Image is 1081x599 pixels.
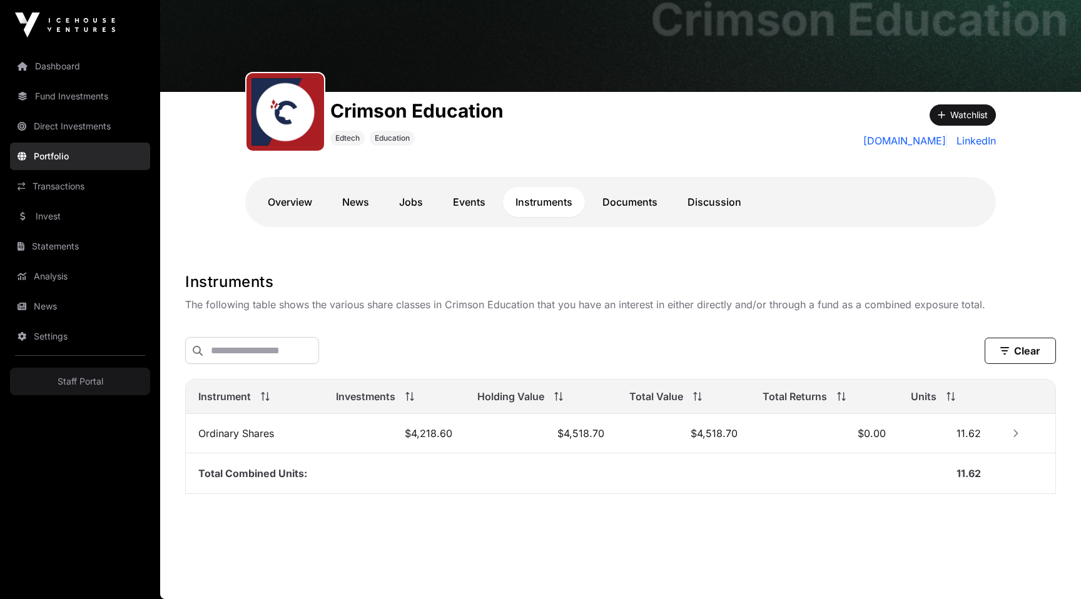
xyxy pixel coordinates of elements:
[1006,423,1026,443] button: Row Collapsed
[1018,539,1081,599] iframe: Chat Widget
[985,338,1056,364] button: Clear
[10,83,150,110] a: Fund Investments
[10,263,150,290] a: Analysis
[10,323,150,350] a: Settings
[10,173,150,200] a: Transactions
[503,187,585,217] a: Instruments
[617,414,751,453] td: $4,518.70
[185,297,1056,312] p: The following table shows the various share classes in Crimson Education that you have an interes...
[10,203,150,230] a: Invest
[590,187,670,217] a: Documents
[957,427,981,440] span: 11.62
[375,133,410,143] span: Education
[911,389,936,404] span: Units
[10,293,150,320] a: News
[330,187,382,217] a: News
[952,133,996,148] a: LinkedIn
[186,414,323,453] td: Ordinary Shares
[251,78,319,146] img: unnamed.jpg
[10,113,150,140] a: Direct Investments
[336,389,395,404] span: Investments
[763,389,827,404] span: Total Returns
[930,104,996,126] button: Watchlist
[198,467,307,480] span: Total Combined Units:
[387,187,435,217] a: Jobs
[10,233,150,260] a: Statements
[957,467,981,480] span: 11.62
[440,187,498,217] a: Events
[863,133,947,148] a: [DOMAIN_NAME]
[629,389,683,404] span: Total Value
[323,414,465,453] td: $4,218.60
[750,414,898,453] td: $0.00
[198,389,251,404] span: Instrument
[335,133,360,143] span: Edtech
[10,53,150,80] a: Dashboard
[10,368,150,395] a: Staff Portal
[330,99,504,122] h1: Crimson Education
[477,389,544,404] span: Holding Value
[675,187,754,217] a: Discussion
[255,187,986,217] nav: Tabs
[185,272,1056,292] h1: Instruments
[15,13,115,38] img: Icehouse Ventures Logo
[255,187,325,217] a: Overview
[465,414,616,453] td: $4,518.70
[10,143,150,170] a: Portfolio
